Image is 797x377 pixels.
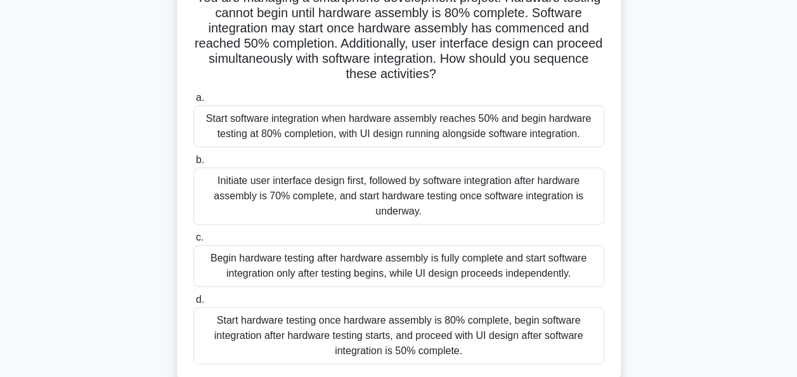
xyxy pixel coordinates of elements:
span: c. [196,232,204,242]
div: Begin hardware testing after hardware assembly is fully complete and start software integration o... [193,245,604,287]
span: d. [196,294,204,305]
div: Start hardware testing once hardware assembly is 80% complete, begin software integration after h... [193,307,604,364]
span: b. [196,154,204,165]
div: Initiate user interface design first, followed by software integration after hardware assembly is... [193,168,604,225]
span: a. [196,92,204,103]
div: Start software integration when hardware assembly reaches 50% and begin hardware testing at 80% c... [193,105,604,147]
